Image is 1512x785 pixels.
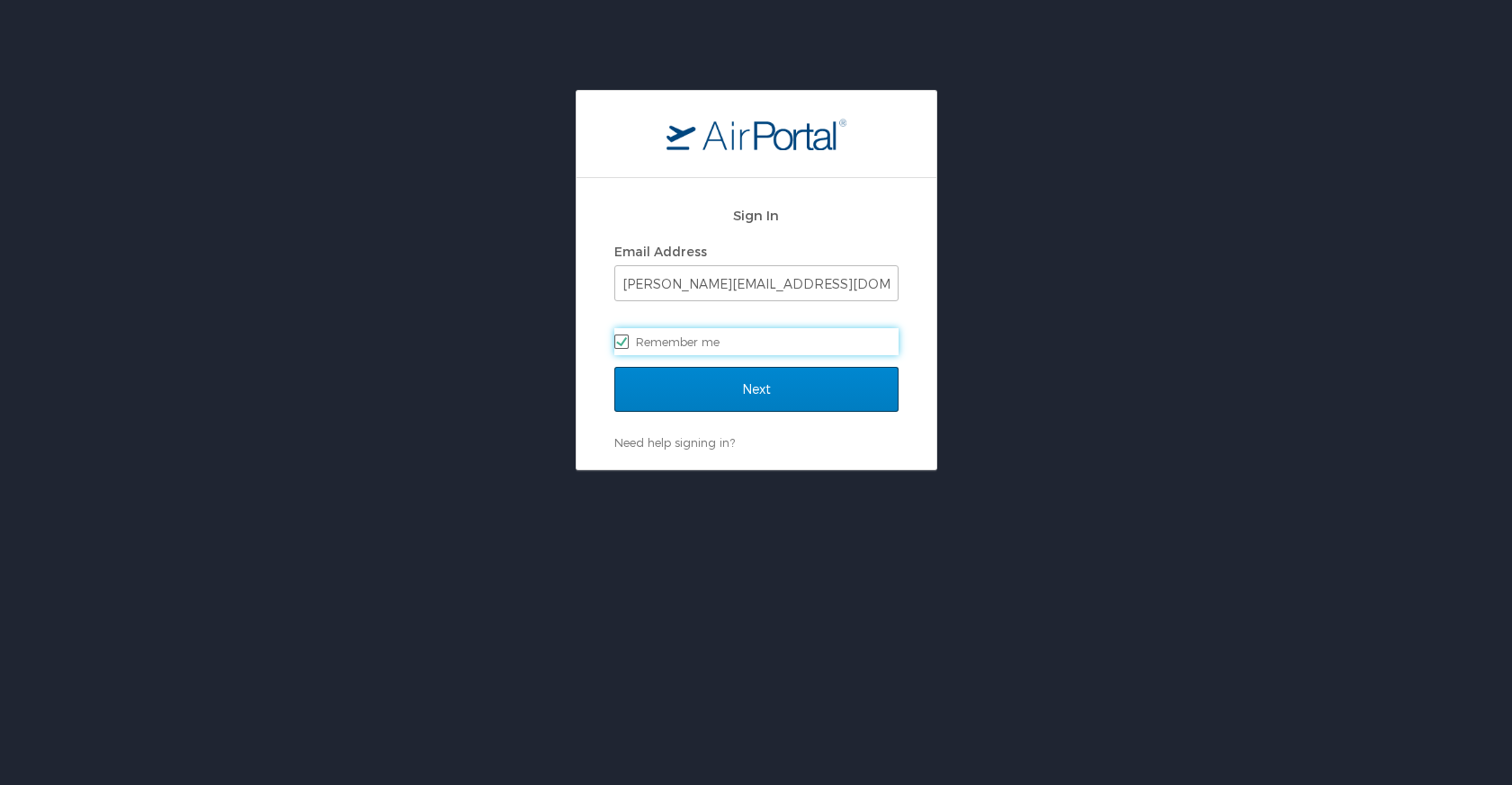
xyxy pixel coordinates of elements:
[614,328,899,355] label: Remember me
[614,205,899,226] h2: Sign In
[614,244,707,259] label: Email Address
[667,118,846,150] img: logo
[614,367,899,412] input: Next
[614,435,735,450] a: Need help signing in?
